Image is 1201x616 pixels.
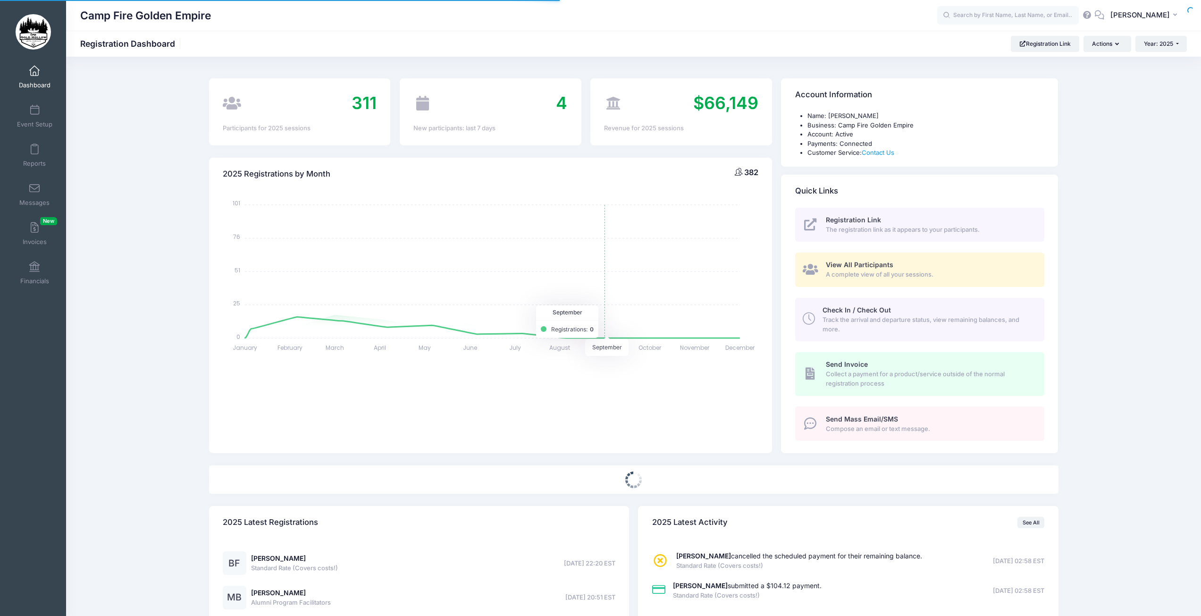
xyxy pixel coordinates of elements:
h4: 2025 Registrations by Month [223,160,330,187]
a: Send Mass Email/SMS Compose an email or text message. [795,406,1044,441]
div: Revenue for 2025 sessions [604,124,758,133]
tspan: November [680,344,710,352]
span: Invoices [23,238,47,246]
span: Send Mass Email/SMS [826,415,898,423]
li: Payments: Connected [807,139,1044,149]
span: Standard Rate (Covers costs!) [251,564,338,573]
span: Standard Rate (Covers costs!) [676,561,922,571]
h4: Quick Links [795,177,838,204]
span: 382 [744,168,758,177]
div: MB [223,586,246,609]
tspan: September [589,344,621,352]
tspan: February [277,344,302,352]
a: Contact Us [862,149,894,156]
tspan: March [326,344,344,352]
span: 4 [556,93,567,113]
span: [PERSON_NAME] [1110,10,1170,20]
span: 311 [352,93,377,113]
span: Year: 2025 [1144,40,1173,47]
tspan: 76 [233,233,240,241]
span: Messages [19,199,50,207]
tspan: June [463,344,477,352]
button: Actions [1083,36,1131,52]
li: Business: Camp Fire Golden Empire [807,121,1044,130]
a: [PERSON_NAME] [251,554,306,562]
tspan: May [419,344,431,352]
li: Customer Service: [807,148,1044,158]
tspan: 25 [233,299,240,307]
a: Dashboard [12,60,57,93]
a: Financials [12,256,57,289]
a: Send Invoice Collect a payment for a product/service outside of the normal registration process [795,352,1044,396]
span: New [40,217,57,225]
a: View All Participants A complete view of all your sessions. [795,253,1044,287]
input: Search by First Name, Last Name, or Email... [937,6,1079,25]
a: [PERSON_NAME]cancelled the scheduled payment for their remaining balance. [676,552,922,560]
tspan: October [638,344,662,352]
h4: 2025 Latest Registrations [223,509,318,536]
li: Account: Active [807,130,1044,139]
tspan: 101 [233,199,240,207]
a: Reports [12,139,57,172]
div: Participants for 2025 sessions [223,124,377,133]
a: [PERSON_NAME] [251,589,306,597]
strong: [PERSON_NAME] [673,582,728,590]
button: Year: 2025 [1135,36,1187,52]
div: BF [223,551,246,575]
tspan: April [374,344,386,352]
span: $66,149 [693,93,758,113]
span: Event Setup [17,120,52,128]
a: Messages [12,178,57,211]
a: Registration Link [1011,36,1079,52]
a: BF [223,560,246,568]
div: New participants: last 7 days [413,124,567,133]
tspan: December [725,344,755,352]
a: MB [223,594,246,602]
tspan: 51 [235,266,240,274]
img: Camp Fire Golden Empire [16,14,51,50]
a: Event Setup [12,100,57,133]
span: Financials [20,277,49,285]
span: Collect a payment for a product/service outside of the normal registration process [826,370,1034,388]
tspan: 0 [236,332,240,340]
tspan: January [233,344,257,352]
span: [DATE] 02:58 EST [993,557,1044,566]
tspan: August [549,344,570,352]
span: Standard Rate (Covers costs!) [673,591,822,600]
span: Dashboard [19,81,50,89]
h1: Camp Fire Golden Empire [80,5,211,26]
span: Track the arrival and departure status, view remaining balances, and more. [823,315,1033,334]
tspan: July [509,344,521,352]
span: Reports [23,160,46,168]
a: Registration Link The registration link as it appears to your participants. [795,208,1044,242]
strong: [PERSON_NAME] [676,552,731,560]
span: [DATE] 20:51 EST [565,593,615,602]
span: The registration link as it appears to your participants. [826,225,1034,235]
span: A complete view of all your sessions. [826,270,1034,279]
li: Name: [PERSON_NAME] [807,111,1044,121]
span: Check In / Check Out [823,306,891,314]
span: Send Invoice [826,360,868,368]
span: Alumni Program Facilitators [251,598,331,608]
h4: 2025 Latest Activity [652,509,728,536]
a: [PERSON_NAME]submitted a $104.12 payment. [673,582,822,590]
button: [PERSON_NAME] [1104,5,1187,26]
span: [DATE] 02:58 EST [993,586,1044,596]
span: Registration Link [826,216,881,224]
a: See All [1017,517,1044,528]
h4: Account Information [795,82,872,109]
span: View All Participants [826,261,893,269]
span: Compose an email or text message. [826,424,1034,434]
span: [DATE] 22:20 EST [564,559,615,568]
a: Check In / Check Out Track the arrival and departure status, view remaining balances, and more. [795,298,1044,341]
h1: Registration Dashboard [80,39,183,49]
a: InvoicesNew [12,217,57,250]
